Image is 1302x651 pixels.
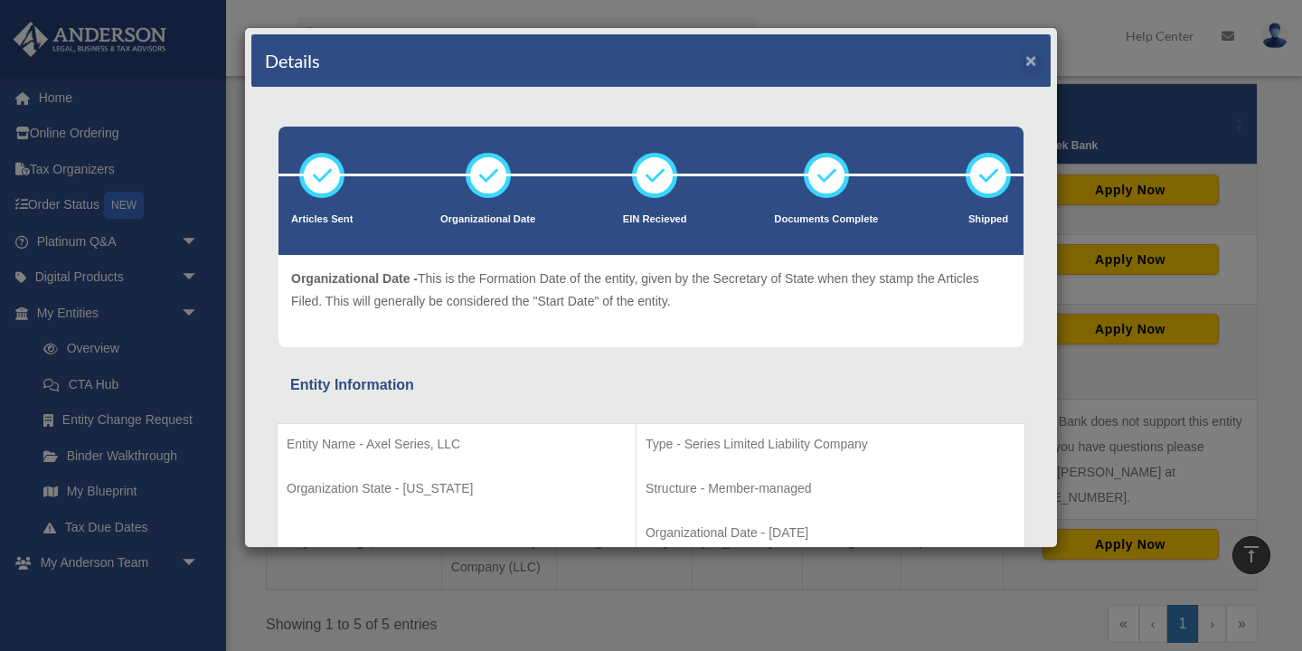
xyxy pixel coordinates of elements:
p: This is the Formation Date of the entity, given by the Secretary of State when they stamp the Art... [291,268,1011,312]
p: Structure - Member-managed [646,477,1015,500]
p: Organizational Date [440,211,535,229]
span: Organizational Date - [291,271,418,286]
p: EIN Recieved [623,211,687,229]
h4: Details [265,48,320,73]
div: Entity Information [290,373,1012,398]
p: Shipped [966,211,1011,229]
p: Organizational Date - [DATE] [646,522,1015,544]
p: Articles Sent [291,211,353,229]
p: Organization State - [US_STATE] [287,477,627,500]
p: Documents Complete [774,211,878,229]
p: Entity Name - Axel Series, LLC [287,433,627,456]
p: Type - Series Limited Liability Company [646,433,1015,456]
button: × [1025,51,1037,70]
